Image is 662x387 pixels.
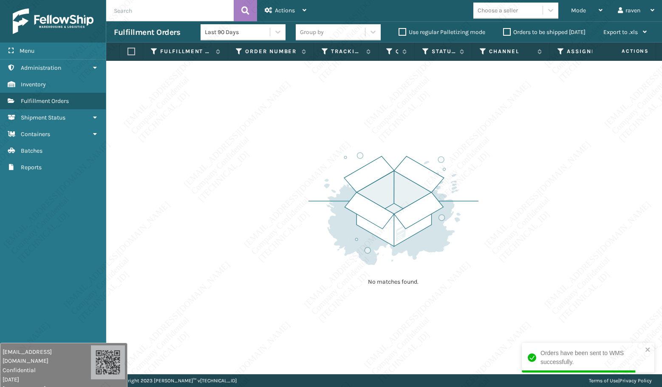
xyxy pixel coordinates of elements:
span: Reports [21,164,42,171]
div: Group by [300,28,324,37]
div: Choose a seller [478,6,518,15]
label: Tracking Number [331,48,362,55]
span: Menu [20,47,34,54]
label: Quantity [396,48,398,55]
span: [DATE] [3,375,91,384]
label: Orders to be shipped [DATE] [503,28,586,36]
span: Actions [595,44,654,58]
span: Confidential [3,366,91,375]
span: Fulfillment Orders [21,97,69,105]
span: Containers [21,131,50,138]
span: Export to .xls [603,28,638,36]
span: [EMAIL_ADDRESS][DOMAIN_NAME] [3,347,91,365]
label: Fulfillment Order Id [160,48,212,55]
img: logo [13,9,93,34]
div: Last 90 Days [205,28,271,37]
span: Inventory [21,81,46,88]
span: Mode [571,7,586,14]
label: Assigned Carrier Service [567,48,614,55]
label: Use regular Palletizing mode [399,28,485,36]
p: Copyright 2023 [PERSON_NAME]™ v [TECHNICAL_ID] [116,374,237,387]
span: Shipment Status [21,114,65,121]
span: Administration [21,64,61,71]
h3: Fulfillment Orders [114,27,180,37]
span: Batches [21,147,42,154]
span: Actions [275,7,295,14]
label: Channel [489,48,533,55]
label: Status [432,48,455,55]
label: Order Number [245,48,297,55]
